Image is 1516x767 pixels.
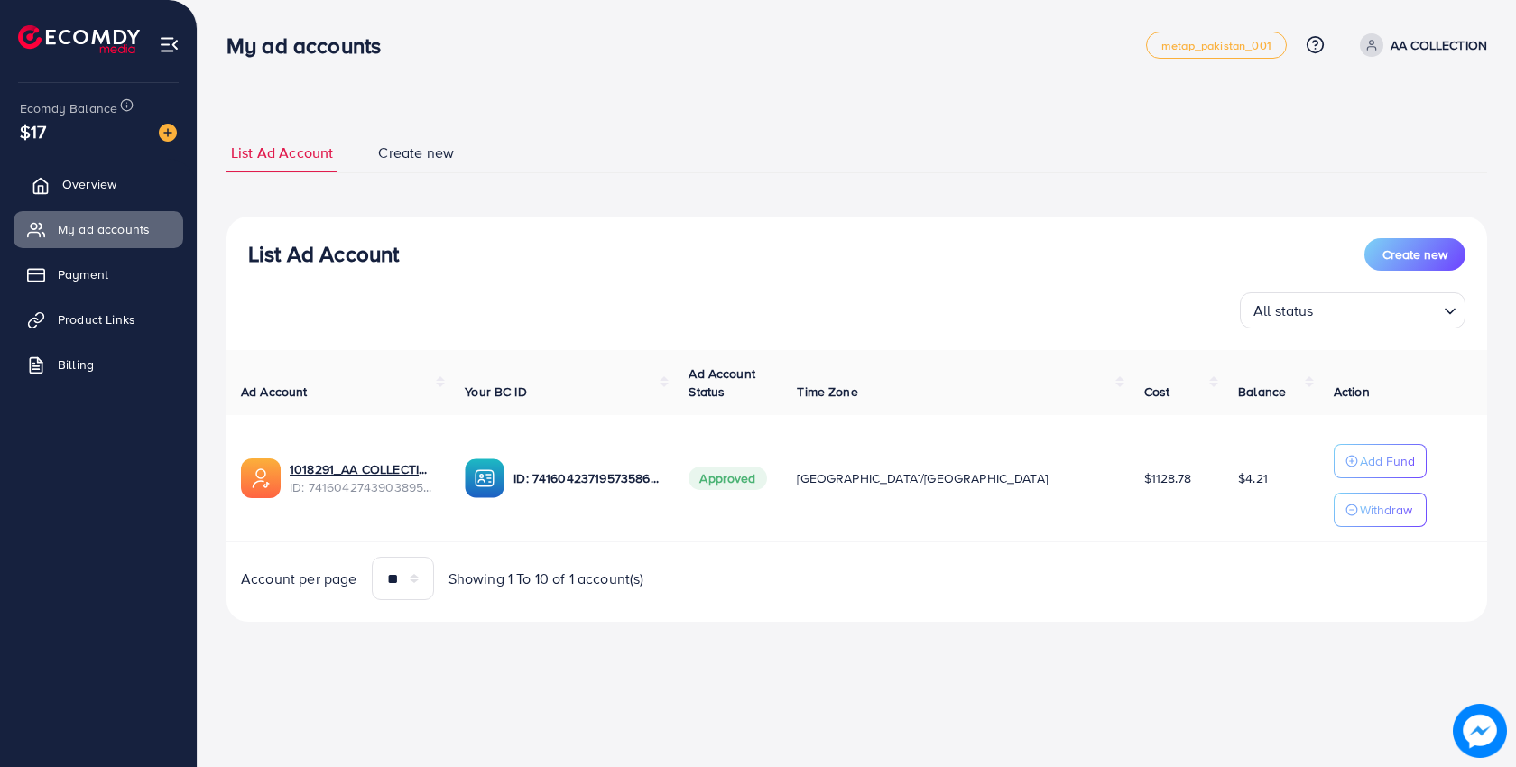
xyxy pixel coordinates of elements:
[1334,383,1370,401] span: Action
[58,265,108,283] span: Payment
[1144,383,1170,401] span: Cost
[248,241,399,267] h3: List Ad Account
[14,347,183,383] a: Billing
[1360,450,1415,472] p: Add Fund
[62,175,116,193] span: Overview
[1382,245,1447,263] span: Create new
[14,211,183,247] a: My ad accounts
[159,124,177,142] img: image
[797,383,857,401] span: Time Zone
[465,458,504,498] img: ic-ba-acc.ded83a64.svg
[448,568,644,589] span: Showing 1 To 10 of 1 account(s)
[378,143,454,163] span: Create new
[1144,469,1191,487] span: $1128.78
[1391,34,1487,56] p: AA COLLECTION
[1364,238,1465,271] button: Create new
[689,467,766,490] span: Approved
[689,365,755,401] span: Ad Account Status
[1238,469,1268,487] span: $4.21
[14,301,183,337] a: Product Links
[290,478,436,496] span: ID: 7416042743903895568
[58,356,94,374] span: Billing
[241,383,308,401] span: Ad Account
[290,460,436,497] div: <span class='underline'>1018291_AA COLLECTION_1726682020318</span></br>7416042743903895568
[1353,33,1487,57] a: AA COLLECTION
[226,32,395,59] h3: My ad accounts
[1334,493,1427,527] button: Withdraw
[18,25,140,53] img: logo
[1240,292,1465,328] div: Search for option
[290,460,436,478] a: 1018291_AA COLLECTION_1726682020318
[1146,32,1287,59] a: metap_pakistan_001
[58,310,135,328] span: Product Links
[797,469,1048,487] span: [GEOGRAPHIC_DATA]/[GEOGRAPHIC_DATA]
[231,143,333,163] span: List Ad Account
[1238,383,1286,401] span: Balance
[58,220,150,238] span: My ad accounts
[1360,499,1412,521] p: Withdraw
[241,458,281,498] img: ic-ads-acc.e4c84228.svg
[241,568,357,589] span: Account per page
[1250,298,1317,324] span: All status
[14,256,183,292] a: Payment
[513,467,660,489] p: ID: 7416042371957358608
[14,166,183,202] a: Overview
[159,34,180,55] img: menu
[465,383,527,401] span: Your BC ID
[1334,444,1427,478] button: Add Fund
[1161,40,1271,51] span: metap_pakistan_001
[1319,294,1437,324] input: Search for option
[20,118,46,144] span: $17
[20,99,117,117] span: Ecomdy Balance
[1453,704,1507,758] img: image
